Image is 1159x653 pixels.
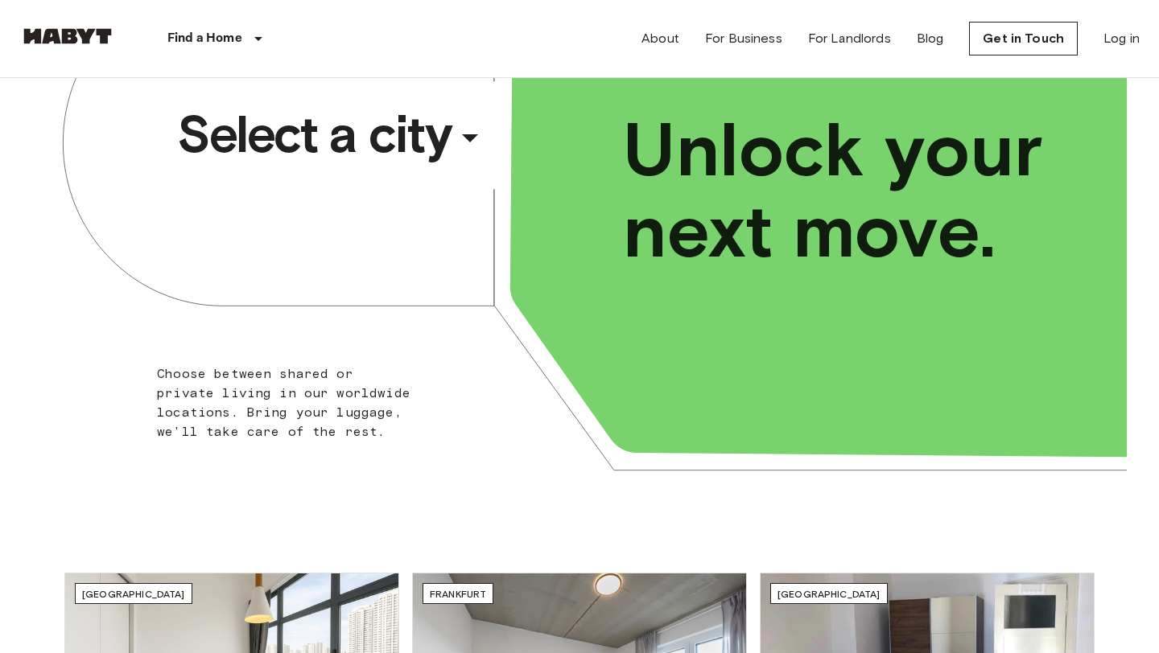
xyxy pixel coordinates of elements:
span: Unlock your next move. [623,109,1061,272]
a: For Business [705,29,782,48]
a: For Landlords [808,29,891,48]
span: [GEOGRAPHIC_DATA] [82,588,185,600]
img: Habyt [19,28,116,44]
a: Log in [1103,29,1140,48]
a: Get in Touch [969,22,1078,55]
a: About [641,29,679,48]
span: Select a city [177,102,451,166]
a: Blog [917,29,944,48]
p: Find a Home [167,29,242,48]
span: Choose between shared or private living in our worldwide locations. Bring your luggage, we'll tak... [157,366,410,439]
button: Select a city [171,97,496,171]
span: Frankfurt [430,588,486,600]
span: [GEOGRAPHIC_DATA] [777,588,881,600]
